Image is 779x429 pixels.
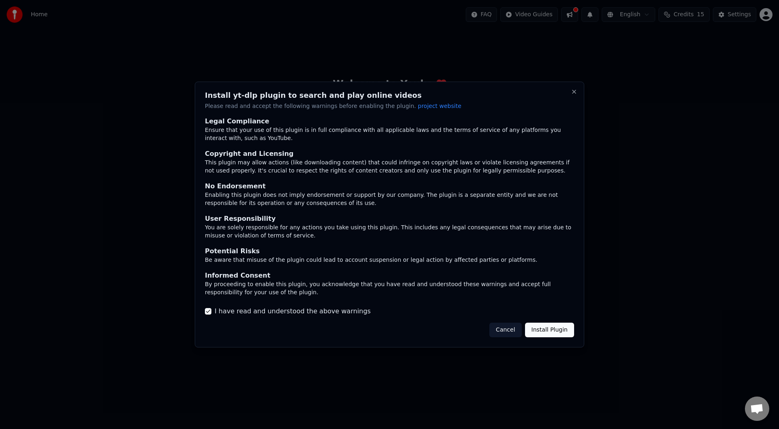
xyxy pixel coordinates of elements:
[205,246,574,256] div: Potential Risks
[205,256,574,264] div: Be aware that misuse of the plugin could lead to account suspension or legal action by affected p...
[489,323,521,337] button: Cancel
[205,214,574,224] div: User Responsibility
[205,117,574,127] div: Legal Compliance
[525,323,574,337] button: Install Plugin
[205,192,574,208] div: Enabling this plugin does not imply endorsement or support by our company. The plugin is a separa...
[215,306,371,316] label: I have read and understood the above warnings
[205,102,574,110] p: Please read and accept the following warnings before enabling the plugin.
[205,159,574,175] div: This plugin may allow actions (like downloading content) that could infringe on copyright laws or...
[205,92,574,99] h2: Install yt-dlp plugin to search and play online videos
[205,280,574,297] div: By proceeding to enable this plugin, you acknowledge that you have read and understood these warn...
[205,149,574,159] div: Copyright and Licensing
[205,182,574,192] div: No Endorsement
[205,127,574,143] div: Ensure that your use of this plugin is in full compliance with all applicable laws and the terms ...
[418,103,461,109] span: project website
[205,224,574,240] div: You are solely responsible for any actions you take using this plugin. This includes any legal co...
[205,271,574,280] div: Informed Consent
